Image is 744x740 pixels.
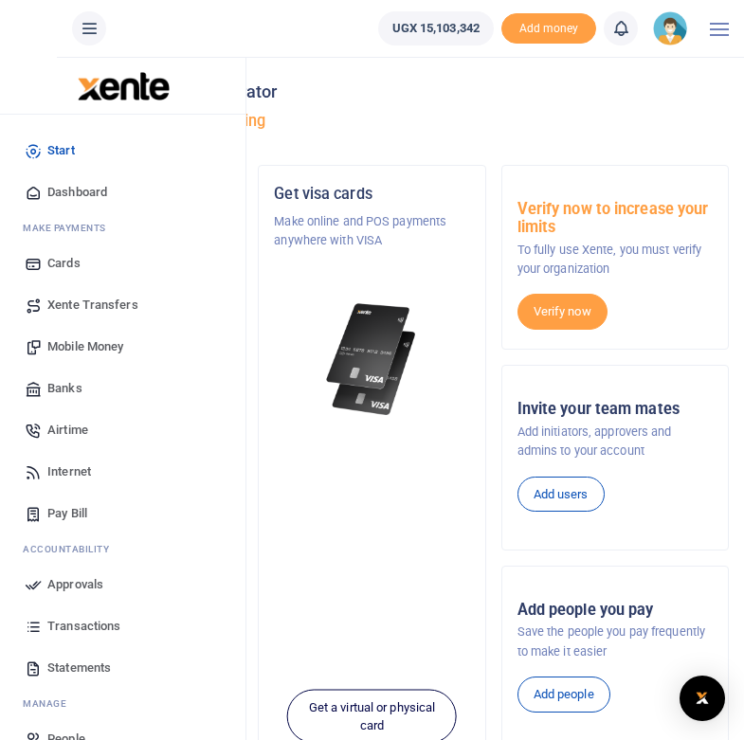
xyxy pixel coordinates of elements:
[371,11,501,45] li: Wallet ballance
[32,696,67,711] span: anage
[517,241,713,280] p: To fully use Xente, you must verify your organization
[517,623,713,661] p: Save the people you pay frequently to make it easier
[274,185,469,204] h5: Get visa cards
[501,20,596,34] a: Add money
[517,677,610,713] a: Add people
[517,601,713,620] h5: Add people you pay
[378,11,494,45] a: UGX 15,103,342
[15,605,230,647] a: Transactions
[274,212,469,251] p: Make online and POS payments anywhere with VISA
[47,504,87,523] span: Pay Bill
[47,421,88,440] span: Airtime
[47,379,82,398] span: Banks
[517,200,713,237] h5: Verify now to increase your limits
[323,297,421,423] img: xente-_physical_cards.png
[15,112,729,131] h5: Welcome to better business banking
[15,689,230,718] li: M
[517,477,605,513] a: Add users
[15,368,230,409] a: Banks
[501,13,596,45] li: Toup your wallet
[15,81,729,102] h4: Hello Administrator Administrator
[15,493,230,534] a: Pay Bill
[47,337,123,356] span: Mobile Money
[47,659,111,677] span: Statements
[15,130,230,171] a: Start
[15,534,230,564] li: Ac
[47,617,120,636] span: Transactions
[47,183,107,202] span: Dashboard
[392,19,480,38] span: UGX 15,103,342
[32,221,106,235] span: ake Payments
[15,409,230,451] a: Airtime
[47,575,103,594] span: Approvals
[15,647,230,689] a: Statements
[15,243,230,284] a: Cards
[517,423,713,461] p: Add initiators, approvers and admins to your account
[15,326,230,368] a: Mobile Money
[47,254,81,273] span: Cards
[15,213,230,243] li: M
[47,141,75,160] span: Start
[78,72,170,100] img: logo-large
[15,564,230,605] a: Approvals
[653,11,695,45] a: profile-user
[37,542,109,556] span: countability
[47,462,91,481] span: Internet
[517,400,713,419] h5: Invite your team mates
[15,451,230,493] a: Internet
[15,171,230,213] a: Dashboard
[517,294,608,330] a: Verify now
[47,296,138,315] span: Xente Transfers
[15,284,230,326] a: Xente Transfers
[653,11,687,45] img: profile-user
[680,676,725,721] div: Open Intercom Messenger
[501,13,596,45] span: Add money
[76,78,170,92] a: logo-small logo-large logo-large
